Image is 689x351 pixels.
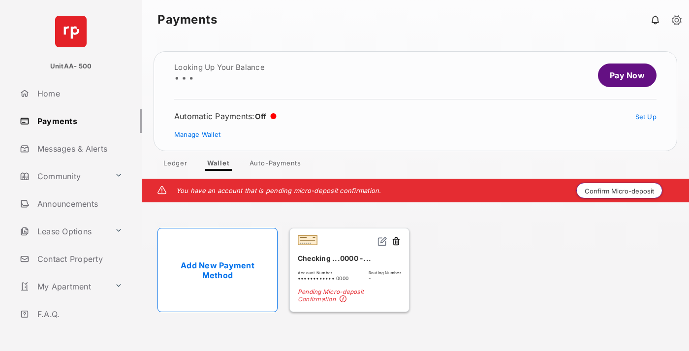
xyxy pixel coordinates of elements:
[298,270,348,275] span: Account Number
[16,302,142,326] a: F.A.Q.
[156,159,195,171] a: Ledger
[176,187,381,194] em: You have an account that is pending micro-deposit confirmation.
[635,113,657,121] a: Set Up
[16,275,111,298] a: My Apartment
[298,275,348,281] span: •••••••••••• 0000
[157,228,278,312] a: Add New Payment Method
[16,109,142,133] a: Payments
[174,130,220,138] a: Manage Wallet
[55,16,87,47] img: svg+xml;base64,PHN2ZyB4bWxucz0iaHR0cDovL3d3dy53My5vcmcvMjAwMC9zdmciIHdpZHRoPSI2NCIgaGVpZ2h0PSI2NC...
[50,62,92,71] p: UnitAA- 500
[298,288,401,304] span: Pending Micro-deposit Confirmation
[16,220,111,243] a: Lease Options
[157,14,217,26] strong: Payments
[16,192,142,216] a: Announcements
[16,137,142,160] a: Messages & Alerts
[377,236,387,246] img: svg+xml;base64,PHN2ZyB2aWV3Qm94PSIwIDAgMjQgMjQiIHdpZHRoPSIxNiIgaGVpZ2h0PSIxNiIgZmlsbD0ibm9uZSIgeG...
[576,183,662,198] button: Confirm Micro-deposit
[255,112,267,121] span: Off
[199,159,238,171] a: Wallet
[16,82,142,105] a: Home
[298,250,401,266] div: Checking ...0000 -...
[369,275,401,281] span: -
[16,164,111,188] a: Community
[174,64,265,71] h2: Looking up your balance
[16,247,142,271] a: Contact Property
[369,270,401,275] span: Routing Number
[174,111,277,121] div: Automatic Payments :
[242,159,309,171] a: Auto-Payments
